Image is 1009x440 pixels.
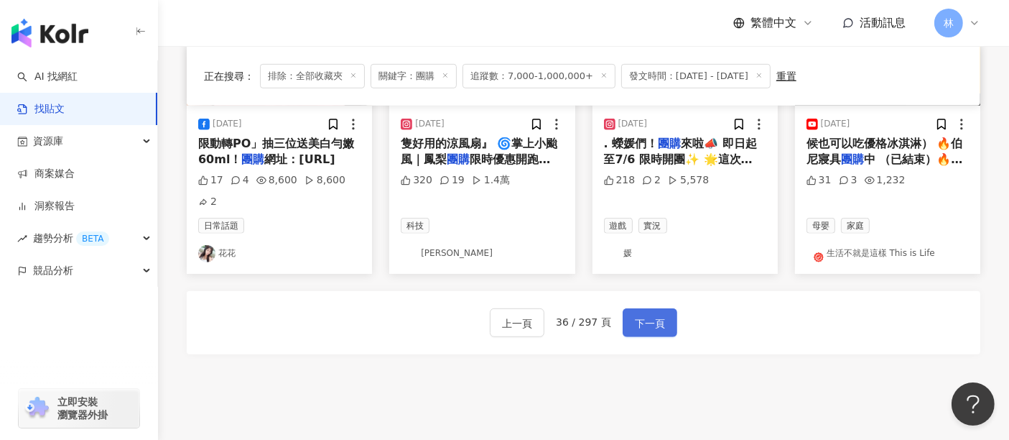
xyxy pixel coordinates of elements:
div: 320 [401,173,432,188]
span: 36 / 297 頁 [556,316,611,328]
mark: 團購 [658,137,681,150]
span: 限時優惠開跑 （掛繩免費可選短板或長 [401,152,550,182]
div: [DATE] [415,118,445,130]
span: 限動轉PO」抽三位送美白勻嫩60ml！ [198,137,354,166]
div: 5,578 [668,173,709,188]
span: 排除：全部收藏夾 [260,63,365,88]
span: 資源庫 [33,125,63,157]
div: [DATE] [821,118,850,130]
span: . 蠑媛們！ [604,137,659,150]
span: 立即安裝 瀏覽器外掛 [57,395,108,421]
span: 活動訊息 [860,16,906,29]
span: 候也可以吃優格冰淇淋） 🔥伯尼寢具 [806,137,963,166]
span: 網址：[URL] [264,152,335,166]
img: KOL Avatar [604,245,621,262]
span: 下一頁 [635,315,665,332]
div: [DATE] [213,118,242,130]
a: KOL Avatar花花 [198,245,361,262]
mark: 團購 [241,152,264,166]
span: 日常話題 [198,218,244,234]
a: searchAI 找網紅 [17,70,78,84]
div: 19 [440,173,465,188]
div: [DATE] [618,118,648,130]
div: 4 [231,173,249,188]
span: 家庭 [841,218,870,234]
button: 下一頁 [623,308,677,337]
span: 隻好用的涼風扇』 🌀掌上小颱風｜鳳梨 [401,137,557,166]
span: 繁體中文 [750,15,796,31]
div: 8,600 [304,173,345,188]
span: 發文時間：[DATE] - [DATE] [621,63,771,88]
mark: 團購 [447,152,470,166]
iframe: Help Scout Beacon - Open [952,382,995,426]
div: 31 [806,173,832,188]
div: 重置 [776,70,796,81]
div: 1.4萬 [472,173,510,188]
span: 競品分析 [33,255,73,287]
span: 中 （已結束）🔥 [864,152,963,166]
div: 17 [198,173,223,188]
a: 洞察報告 [17,199,75,214]
a: KOL Avatar媛 [604,245,766,262]
div: 3 [839,173,857,188]
div: BETA [76,232,109,246]
img: chrome extension [23,397,51,420]
div: 2 [198,195,217,209]
a: KOL Avatar[PERSON_NAME] [401,245,563,262]
span: 正在搜尋 ： [204,70,254,81]
span: 母嬰 [806,218,835,234]
a: 找貼文 [17,102,65,116]
span: 實況 [638,218,667,234]
div: 218 [604,173,636,188]
span: 追蹤數：7,000-1,000,000+ [462,63,615,88]
span: 林 [944,15,954,31]
img: KOL Avatar [401,245,418,262]
a: KOL Avatar生活不就是這樣 This is Life [806,245,969,262]
a: chrome extension立即安裝 瀏覽器外掛 [19,389,139,428]
div: 8,600 [256,173,297,188]
span: rise [17,234,27,244]
span: 趨勢分析 [33,222,109,255]
span: 科技 [401,218,429,234]
div: 2 [642,173,661,188]
img: KOL Avatar [806,245,824,262]
span: 上一頁 [502,315,532,332]
img: logo [11,19,88,47]
a: 商案媒合 [17,167,75,181]
img: KOL Avatar [198,245,215,262]
span: 遊戲 [604,218,633,234]
button: 上一頁 [490,308,544,337]
div: 1,232 [865,173,906,188]
span: 關鍵字：團購 [371,63,457,88]
mark: 團購 [841,152,864,166]
span: 來啦📣 即日起至7/6 限時開團✨ 🌟這次Twitch週邊價格打超多折🔥🔥🔥 👉🏻全部現貨下單照順序馬上出貨 👉🏻不用擔心海外手續費及超久等待時間 多種穿搭、小物、電競以及[PERSON_NAM... [604,137,766,359]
